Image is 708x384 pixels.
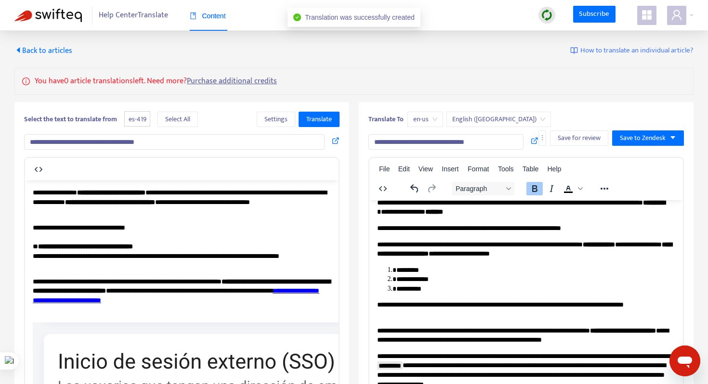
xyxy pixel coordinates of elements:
button: Redo [423,182,440,195]
a: Purchase additional credits [187,75,277,88]
p: You have 0 article translations left. Need more? [35,76,277,87]
img: image-link [570,47,578,54]
div: Text color Black [560,182,584,195]
button: Translate [299,112,340,127]
span: Help [547,165,561,173]
span: Select All [165,114,190,125]
span: Tools [498,165,514,173]
span: caret-down [669,134,676,141]
button: Select All [157,112,198,127]
button: Save for review [550,130,608,146]
button: Settings [257,112,295,127]
button: Save to Zendeskcaret-down [612,130,684,146]
span: Insert [442,165,459,173]
a: How to translate an individual article? [570,45,694,56]
button: Reveal or hide additional toolbar items [596,182,613,195]
button: Bold [526,182,543,195]
span: caret-left [14,46,22,54]
span: more [539,134,546,141]
button: more [538,130,546,146]
span: appstore [641,9,653,21]
span: Paragraph [456,185,503,192]
button: Italic [543,182,560,195]
span: How to translate an individual article? [580,45,694,56]
span: File [379,165,390,173]
span: Back to articles [14,44,72,57]
b: Select the text to translate from [24,114,117,125]
span: English (USA) [452,112,545,127]
span: Save for review [558,133,601,143]
span: info-circle [22,76,30,85]
button: Undo [406,182,423,195]
a: Subscribe [573,6,616,23]
span: Help Center Translate [99,6,168,25]
span: Format [468,165,489,173]
span: View [419,165,433,173]
span: Save to Zendesk [620,133,666,143]
span: Translate [306,114,332,125]
span: book [190,13,197,19]
button: Block Paragraph [452,182,514,195]
span: Edit [398,165,410,173]
b: Translate To [368,114,404,125]
img: Swifteq [14,9,82,22]
span: es-419 [124,111,150,127]
img: sync.dc5367851b00ba804db3.png [541,9,553,21]
span: Settings [264,114,288,125]
span: check-circle [293,13,301,21]
span: Translation was successfully created [305,13,414,21]
span: en-us [413,112,437,127]
span: Table [523,165,538,173]
span: user [671,9,682,21]
span: Content [190,12,226,20]
iframe: Botón para iniciar la ventana de mensajería [669,346,700,376]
